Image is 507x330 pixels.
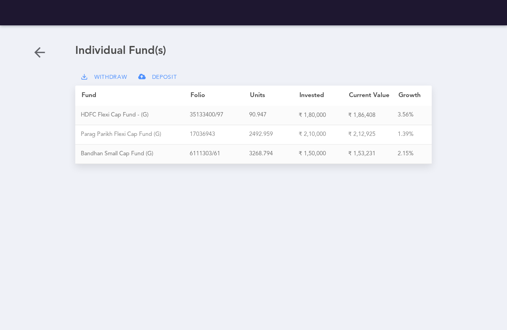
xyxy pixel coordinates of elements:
span: WITHDRAW [94,74,127,81]
div: 1 7 0 3 6 9 4 3 [190,131,249,138]
div: Folio [191,92,250,99]
div: 2492.959 [249,131,299,138]
div: ₹ 1,86,408 [348,112,398,119]
div: ₹ 2,10,000 [299,131,348,138]
div: B a n d h a n S m a l l C a p F u n d ( G ) [81,151,190,158]
div: 1.39% [398,131,427,138]
div: 6 1 1 1 3 0 3 / 6 1 [190,151,249,158]
h1: Individual Fund(s) [75,44,432,58]
div: H D F C F l e x i C a p F u n d - ( G ) [81,112,190,119]
span: DEPOSIT [152,74,177,81]
div: ₹ 2,12,925 [348,131,398,138]
div: 3268.794 [249,151,299,158]
div: ₹ 1,53,231 [348,150,398,158]
div: ₹ 1,80,000 [299,112,348,119]
div: 3 5 1 3 3 4 0 0 / 9 7 [190,112,249,119]
div: 90.947 [249,112,299,119]
div: Units [250,92,299,99]
div: Current Value [349,92,398,99]
div: Growth [398,92,428,99]
div: P a r a g P a r i k h F l e x i C a p F u n d ( G ) [81,131,190,138]
div: 2.15% [398,151,427,158]
div: Fund [82,92,191,99]
div: 3.56% [398,112,427,119]
div: ₹ 1,50,000 [299,150,348,158]
div: Invested [299,92,349,99]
